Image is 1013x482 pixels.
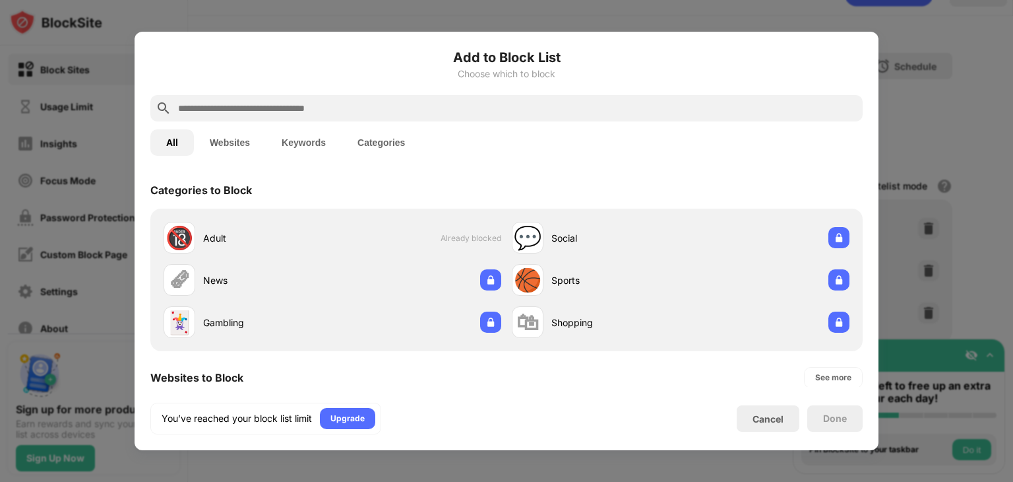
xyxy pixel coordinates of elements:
[330,412,365,425] div: Upgrade
[752,413,783,425] div: Cancel
[266,129,342,156] button: Keywords
[203,231,332,245] div: Adult
[551,231,681,245] div: Social
[166,224,193,252] div: 🔞
[168,267,191,294] div: 🗞
[150,69,863,79] div: Choose which to block
[150,129,194,156] button: All
[150,48,863,67] h6: Add to Block List
[551,316,681,329] div: Shopping
[194,129,266,156] button: Websites
[162,412,312,425] div: You’ve reached your block list limit
[551,273,681,287] div: Sports
[514,267,541,294] div: 🏀
[150,184,252,197] div: Categories to Block
[823,413,847,424] div: Done
[441,233,501,243] span: Already blocked
[203,273,332,287] div: News
[203,316,332,329] div: Gambling
[166,309,193,336] div: 🃏
[815,371,851,384] div: See more
[514,224,541,252] div: 💬
[156,100,171,116] img: search.svg
[516,309,539,336] div: 🛍
[342,129,421,156] button: Categories
[150,371,243,384] div: Websites to Block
